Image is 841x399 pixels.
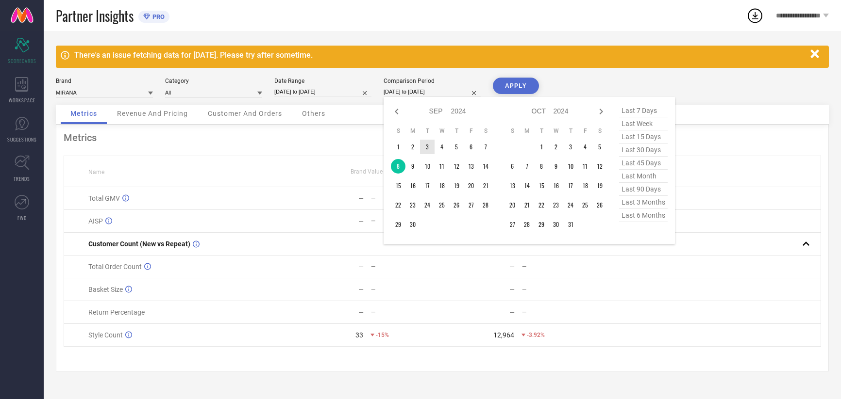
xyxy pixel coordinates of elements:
[549,127,563,135] th: Wednesday
[509,308,515,316] div: —
[405,127,420,135] th: Monday
[88,286,123,293] span: Basket Size
[534,159,549,174] td: Tue Oct 08 2024
[619,104,668,117] span: last 7 days
[17,214,27,222] span: FWD
[563,217,578,232] td: Thu Oct 31 2024
[384,87,481,97] input: Select comparison period
[578,159,592,174] td: Fri Oct 11 2024
[8,57,36,64] span: SCORECARDS
[88,169,104,176] span: Name
[464,198,478,212] td: Fri Sep 27 2024
[505,198,520,212] td: Sun Oct 20 2024
[549,159,563,174] td: Wed Oct 09 2024
[464,159,478,174] td: Fri Sep 13 2024
[534,140,549,154] td: Tue Oct 01 2024
[563,159,578,174] td: Thu Oct 10 2024
[391,159,405,174] td: Sun Sep 08 2024
[520,159,534,174] td: Mon Oct 07 2024
[449,127,464,135] th: Thursday
[449,140,464,154] td: Thu Sep 05 2024
[88,263,142,271] span: Total Order Count
[56,6,134,26] span: Partner Insights
[449,178,464,193] td: Thu Sep 19 2024
[420,159,435,174] td: Tue Sep 10 2024
[522,309,593,316] div: —
[435,198,449,212] td: Wed Sep 25 2024
[578,127,592,135] th: Friday
[592,140,607,154] td: Sat Oct 05 2024
[371,286,442,293] div: —
[88,308,145,316] span: Return Percentage
[592,127,607,135] th: Saturday
[405,159,420,174] td: Mon Sep 09 2024
[478,127,493,135] th: Saturday
[563,198,578,212] td: Thu Oct 24 2024
[88,217,103,225] span: AISP
[371,309,442,316] div: —
[420,198,435,212] td: Tue Sep 24 2024
[435,178,449,193] td: Wed Sep 18 2024
[358,263,364,271] div: —
[527,332,545,338] span: -3.92%
[351,168,383,175] span: Brand Value
[619,196,668,209] span: last 3 months
[549,198,563,212] td: Wed Oct 23 2024
[74,50,806,60] div: There's an issue fetching data for [DATE]. Please try after sometime.
[420,140,435,154] td: Tue Sep 03 2024
[595,106,607,117] div: Next month
[592,178,607,193] td: Sat Oct 19 2024
[9,96,35,104] span: WORKSPACE
[405,217,420,232] td: Mon Sep 30 2024
[88,240,190,248] span: Customer Count (New vs Repeat)
[449,159,464,174] td: Thu Sep 12 2024
[449,198,464,212] td: Thu Sep 26 2024
[391,198,405,212] td: Sun Sep 22 2024
[534,178,549,193] td: Tue Oct 15 2024
[478,178,493,193] td: Sat Sep 21 2024
[619,183,668,196] span: last 90 days
[376,332,389,338] span: -15%
[358,217,364,225] div: —
[88,331,123,339] span: Style Count
[358,308,364,316] div: —
[302,110,325,117] span: Others
[371,263,442,270] div: —
[578,178,592,193] td: Fri Oct 18 2024
[478,198,493,212] td: Sat Sep 28 2024
[619,130,668,144] span: last 15 days
[7,136,37,143] span: SUGGESTIONS
[208,110,282,117] span: Customer And Orders
[14,175,30,182] span: TRENDS
[520,217,534,232] td: Mon Oct 28 2024
[274,87,371,97] input: Select date range
[592,198,607,212] td: Sat Oct 26 2024
[534,127,549,135] th: Tuesday
[405,178,420,193] td: Mon Sep 16 2024
[117,110,188,117] span: Revenue And Pricing
[391,106,403,117] div: Previous month
[435,127,449,135] th: Wednesday
[355,331,363,339] div: 33
[464,127,478,135] th: Friday
[420,178,435,193] td: Tue Sep 17 2024
[435,140,449,154] td: Wed Sep 04 2024
[274,78,371,84] div: Date Range
[563,140,578,154] td: Thu Oct 03 2024
[619,170,668,183] span: last month
[522,286,593,293] div: —
[520,127,534,135] th: Monday
[619,157,668,170] span: last 45 days
[619,117,668,130] span: last week
[592,159,607,174] td: Sat Oct 12 2024
[150,13,165,20] span: PRO
[88,194,120,202] span: Total GMV
[619,144,668,157] span: last 30 days
[391,178,405,193] td: Sun Sep 15 2024
[391,127,405,135] th: Sunday
[165,78,262,84] div: Category
[493,78,539,94] button: APPLY
[509,286,515,293] div: —
[435,159,449,174] td: Wed Sep 11 2024
[64,132,821,144] div: Metrics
